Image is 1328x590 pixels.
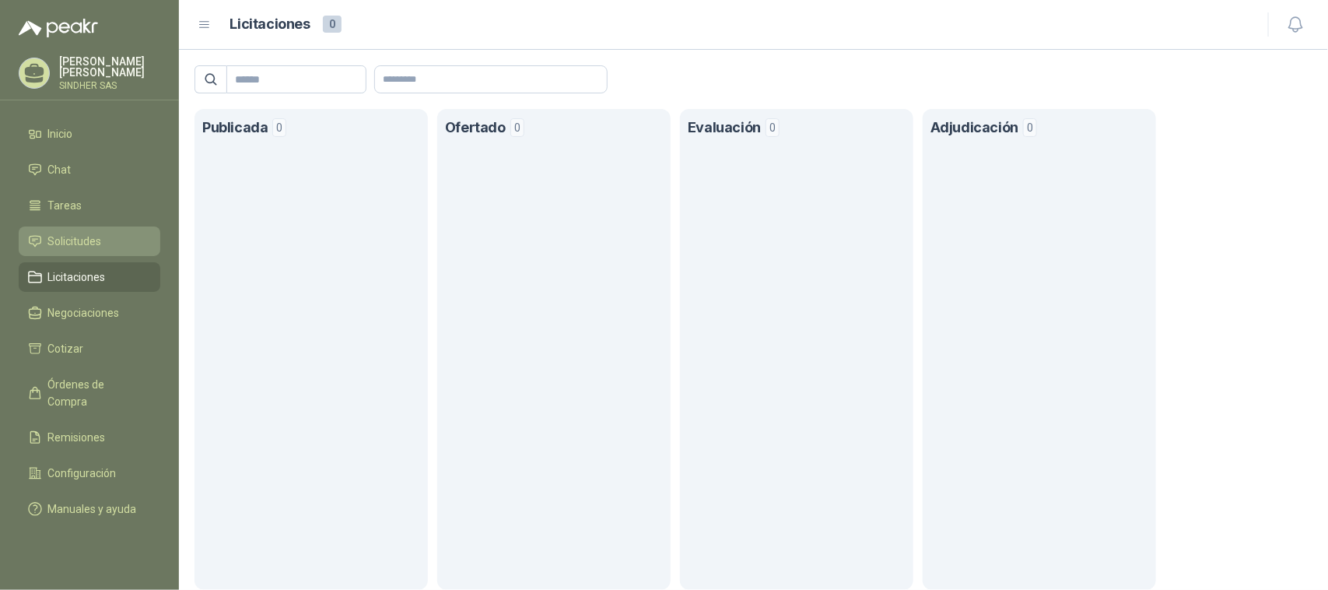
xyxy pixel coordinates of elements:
[48,304,120,321] span: Negociaciones
[688,117,761,139] h1: Evaluación
[272,118,286,137] span: 0
[510,118,524,137] span: 0
[19,298,160,328] a: Negociaciones
[19,370,160,416] a: Órdenes de Compra
[19,334,160,363] a: Cotizar
[19,262,160,292] a: Licitaciones
[19,458,160,488] a: Configuración
[445,117,506,139] h1: Ofertado
[323,16,342,33] span: 0
[48,429,106,446] span: Remisiones
[48,340,84,357] span: Cotizar
[48,125,73,142] span: Inicio
[1023,118,1037,137] span: 0
[59,81,160,90] p: SINDHER SAS
[19,227,160,256] a: Solicitudes
[48,269,106,286] span: Licitaciones
[48,465,117,482] span: Configuración
[202,117,268,139] h1: Publicada
[59,56,160,78] p: [PERSON_NAME] [PERSON_NAME]
[48,376,145,410] span: Órdenes de Compra
[19,191,160,220] a: Tareas
[48,500,137,518] span: Manuales y ayuda
[230,13,310,36] h1: Licitaciones
[19,494,160,524] a: Manuales y ayuda
[19,423,160,452] a: Remisiones
[930,117,1018,139] h1: Adjudicación
[48,233,102,250] span: Solicitudes
[48,161,72,178] span: Chat
[19,119,160,149] a: Inicio
[19,19,98,37] img: Logo peakr
[766,118,780,137] span: 0
[48,197,82,214] span: Tareas
[19,155,160,184] a: Chat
